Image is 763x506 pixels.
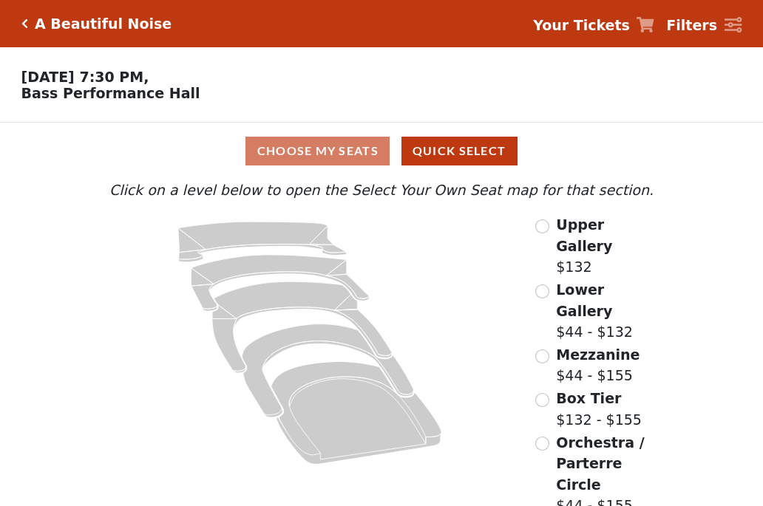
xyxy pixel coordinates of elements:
[556,214,657,278] label: $132
[556,279,657,343] label: $44 - $132
[666,17,717,33] strong: Filters
[271,362,442,465] path: Orchestra / Parterre Circle - Seats Available: 30
[533,17,630,33] strong: Your Tickets
[21,18,28,29] a: Click here to go back to filters
[666,15,742,36] a: Filters
[556,346,640,363] span: Mezzanine
[191,255,370,311] path: Lower Gallery - Seats Available: 115
[556,434,644,493] span: Orchestra / Parterre Circle
[35,16,172,33] h5: A Beautiful Noise
[178,222,347,262] path: Upper Gallery - Seats Available: 155
[401,137,518,165] button: Quick Select
[556,390,621,406] span: Box Tier
[556,216,612,254] span: Upper Gallery
[533,15,654,36] a: Your Tickets
[556,281,612,319] span: Lower Gallery
[106,180,657,201] p: Click on a level below to open the Select Your Own Seat map for that section.
[556,388,642,430] label: $132 - $155
[556,344,640,386] label: $44 - $155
